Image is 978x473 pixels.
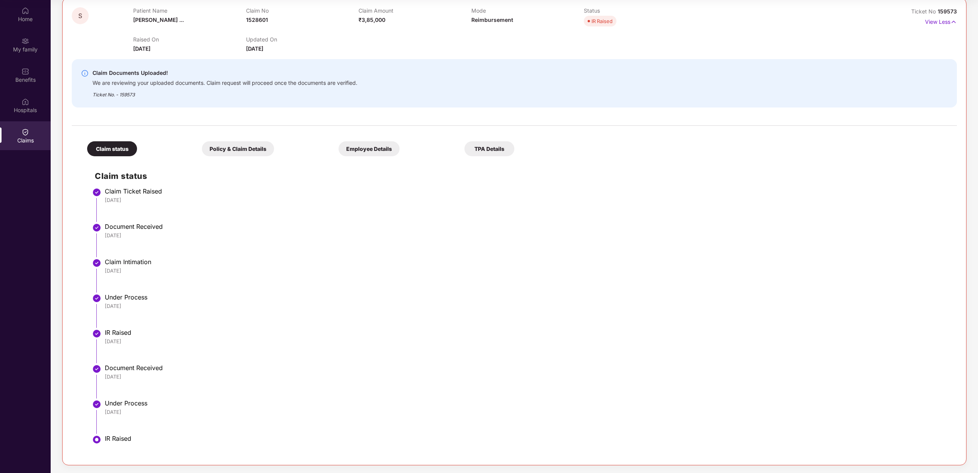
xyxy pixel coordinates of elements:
img: svg+xml;base64,PHN2ZyBpZD0iU3RlcC1Eb25lLTMyeDMyIiB4bWxucz0iaHR0cDovL3d3dy53My5vcmcvMjAwMC9zdmciIH... [92,329,101,338]
img: svg+xml;base64,PHN2ZyBpZD0iSW5mby0yMHgyMCIgeG1sbnM9Imh0dHA6Ly93d3cudzMub3JnLzIwMDAvc3ZnIiB3aWR0aD... [81,69,89,77]
img: svg+xml;base64,PHN2ZyBpZD0iU3RlcC1Eb25lLTMyeDMyIiB4bWxucz0iaHR0cDovL3d3dy53My5vcmcvMjAwMC9zdmciIH... [92,400,101,409]
p: View Less [925,16,957,26]
div: [DATE] [105,373,949,380]
img: svg+xml;base64,PHN2ZyBpZD0iU3RlcC1Eb25lLTMyeDMyIiB4bWxucz0iaHR0cDovL3d3dy53My5vcmcvMjAwMC9zdmciIH... [92,258,101,268]
div: [DATE] [105,408,949,415]
div: IR Raised [105,329,949,336]
div: Policy & Claim Details [202,141,274,156]
div: Claim Documents Uploaded! [93,68,357,78]
img: svg+xml;base64,PHN2ZyBpZD0iU3RlcC1BY3RpdmUtMzJ4MzIiIHhtbG5zPSJodHRwOi8vd3d3LnczLm9yZy8yMDAwL3N2Zy... [92,435,101,444]
div: Claim Intimation [105,258,949,266]
img: svg+xml;base64,PHN2ZyBpZD0iU3RlcC1Eb25lLTMyeDMyIiB4bWxucz0iaHR0cDovL3d3dy53My5vcmcvMjAwMC9zdmciIH... [92,294,101,303]
div: [DATE] [105,303,949,309]
span: Ticket No [911,8,938,15]
p: Patient Name [133,7,246,14]
span: Reimbursement [471,17,513,23]
p: Claim No [246,7,359,14]
div: [DATE] [105,197,949,203]
span: 1528601 [246,17,268,23]
div: IR Raised [591,17,613,25]
p: Status [584,7,697,14]
img: svg+xml;base64,PHN2ZyBpZD0iSG9zcGl0YWxzIiB4bWxucz0iaHR0cDovL3d3dy53My5vcmcvMjAwMC9zdmciIHdpZHRoPS... [21,98,29,106]
p: Raised On [133,36,246,43]
p: Updated On [246,36,359,43]
img: svg+xml;base64,PHN2ZyB4bWxucz0iaHR0cDovL3d3dy53My5vcmcvMjAwMC9zdmciIHdpZHRoPSIxNyIgaGVpZ2h0PSIxNy... [950,18,957,26]
img: svg+xml;base64,PHN2ZyBpZD0iU3RlcC1Eb25lLTMyeDMyIiB4bWxucz0iaHR0cDovL3d3dy53My5vcmcvMjAwMC9zdmciIH... [92,223,101,232]
p: Claim Amount [358,7,471,14]
img: svg+xml;base64,PHN2ZyB3aWR0aD0iMjAiIGhlaWdodD0iMjAiIHZpZXdCb3g9IjAgMCAyMCAyMCIgZmlsbD0ibm9uZSIgeG... [21,37,29,45]
p: Mode [471,7,584,14]
img: svg+xml;base64,PHN2ZyBpZD0iSG9tZSIgeG1sbnM9Imh0dHA6Ly93d3cudzMub3JnLzIwMDAvc3ZnIiB3aWR0aD0iMjAiIG... [21,7,29,15]
span: S [78,13,82,19]
div: TPA Details [464,141,514,156]
span: ₹3,85,000 [358,17,385,23]
h2: Claim status [95,170,949,182]
div: Under Process [105,293,949,301]
div: We are reviewing your uploaded documents. Claim request will proceed once the documents are verif... [93,78,357,86]
div: Under Process [105,399,949,407]
div: Claim Ticket Raised [105,187,949,195]
div: IR Raised [105,435,949,442]
div: [DATE] [105,267,949,274]
span: 159573 [938,8,957,15]
span: [PERSON_NAME] ... [133,17,184,23]
div: Claim status [87,141,137,156]
img: svg+xml;base64,PHN2ZyBpZD0iQ2xhaW0iIHhtbG5zPSJodHRwOi8vd3d3LnczLm9yZy8yMDAwL3N2ZyIgd2lkdGg9IjIwIi... [21,128,29,136]
div: [DATE] [105,232,949,239]
span: [DATE] [133,45,150,52]
div: Employee Details [339,141,400,156]
div: [DATE] [105,338,949,345]
div: Ticket No. - 159573 [93,86,357,98]
div: Document Received [105,223,949,230]
img: svg+xml;base64,PHN2ZyBpZD0iU3RlcC1Eb25lLTMyeDMyIiB4bWxucz0iaHR0cDovL3d3dy53My5vcmcvMjAwMC9zdmciIH... [92,188,101,197]
img: svg+xml;base64,PHN2ZyBpZD0iQmVuZWZpdHMiIHhtbG5zPSJodHRwOi8vd3d3LnczLm9yZy8yMDAwL3N2ZyIgd2lkdGg9Ij... [21,68,29,75]
img: svg+xml;base64,PHN2ZyBpZD0iU3RlcC1Eb25lLTMyeDMyIiB4bWxucz0iaHR0cDovL3d3dy53My5vcmcvMjAwMC9zdmciIH... [92,364,101,374]
div: Document Received [105,364,949,372]
span: [DATE] [246,45,263,52]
